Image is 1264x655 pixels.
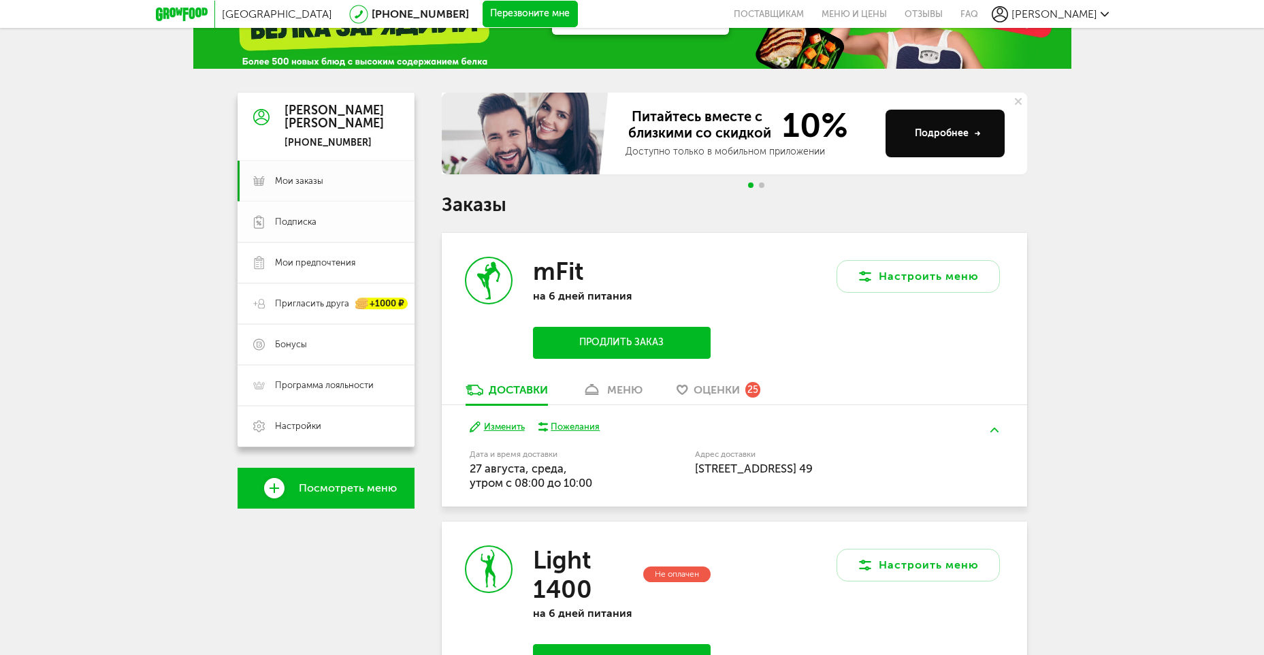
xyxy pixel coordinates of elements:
span: Оценки [694,383,740,396]
div: [PHONE_NUMBER] [285,137,384,149]
a: меню [575,383,649,404]
label: Адрес доставки [695,451,949,458]
span: Питайтесь вместе с близкими со скидкой [626,108,774,142]
span: Настройки [275,420,321,432]
a: Мои заказы [238,161,415,202]
a: Оценки 25 [670,383,767,404]
h1: Заказы [442,196,1027,214]
div: [PERSON_NAME] [PERSON_NAME] [285,104,384,131]
p: на 6 дней питания [533,607,710,620]
h3: Light 1400 [533,545,640,604]
button: Настроить меню [837,549,1000,581]
div: Доступно только в мобильном приложении [626,145,875,159]
div: 25 [745,382,760,397]
h3: mFit [533,257,583,286]
button: Пожелания [538,421,600,433]
span: Go to slide 2 [759,182,764,188]
span: Мои предпочтения [275,257,355,269]
a: Доставки [459,383,555,404]
div: меню [607,383,643,396]
label: Дата и время доставки [470,451,626,458]
span: Пригласить друга [275,298,349,310]
img: arrow-up-green.5eb5f82.svg [990,428,999,432]
span: 10% [774,108,848,142]
span: Go to slide 1 [748,182,753,188]
div: Пожелания [551,421,600,433]
img: family-banner.579af9d.jpg [442,93,612,174]
button: Продлить заказ [533,327,710,359]
span: Мои заказы [275,175,323,187]
span: Посмотреть меню [299,482,397,494]
div: Не оплачен [643,566,711,582]
p: на 6 дней питания [533,289,710,302]
span: Подписка [275,216,317,228]
a: Мои предпочтения [238,242,415,283]
a: Пригласить друга +1000 ₽ [238,283,415,324]
button: Перезвоните мне [483,1,578,28]
button: Изменить [470,421,525,434]
div: Подробнее [915,127,981,140]
div: +1000 ₽ [356,298,408,310]
a: Бонусы [238,324,415,365]
span: Программа лояльности [275,379,374,392]
span: [STREET_ADDRESS] 49 [695,462,813,475]
a: Программа лояльности [238,365,415,406]
button: Подробнее [886,110,1005,157]
div: Доставки [489,383,548,396]
a: [PHONE_NUMBER] [372,7,469,20]
a: Подписка [238,202,415,242]
span: Бонусы [275,338,307,351]
a: Настройки [238,406,415,447]
span: [PERSON_NAME] [1011,7,1097,20]
span: [GEOGRAPHIC_DATA] [222,7,332,20]
button: Настроить меню [837,260,1000,293]
span: 27 августа, среда, утром c 08:00 до 10:00 [470,462,592,490]
a: Посмотреть меню [238,468,415,509]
